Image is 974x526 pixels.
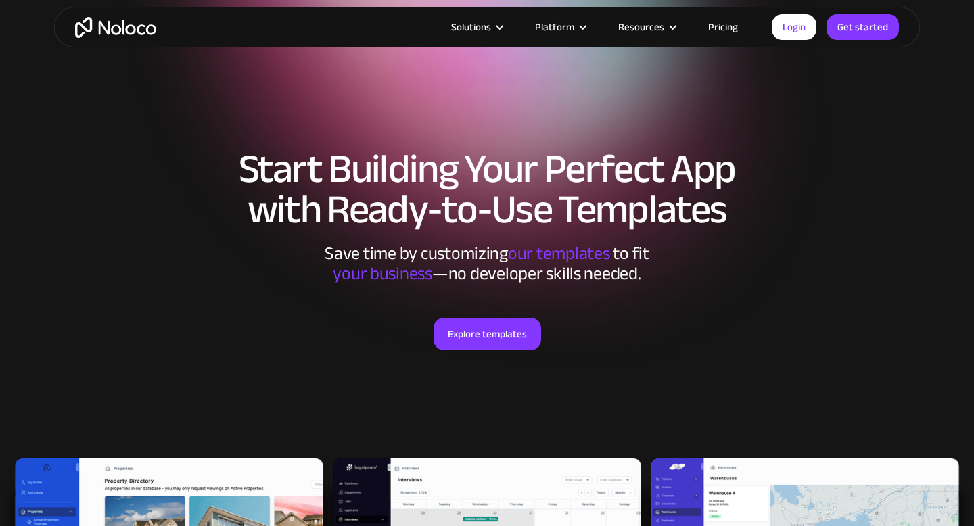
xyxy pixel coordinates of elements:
[535,18,574,36] div: Platform
[75,17,156,38] a: home
[434,318,541,350] a: Explore templates
[434,18,518,36] div: Solutions
[827,14,899,40] a: Get started
[333,257,432,290] span: your business
[68,149,906,230] h1: Start Building Your Perfect App with Ready-to-Use Templates
[601,18,691,36] div: Resources
[772,14,816,40] a: Login
[618,18,664,36] div: Resources
[518,18,601,36] div: Platform
[451,18,491,36] div: Solutions
[284,243,690,284] div: Save time by customizing to fit ‍ —no developer skills needed.
[508,237,610,270] span: our templates
[691,18,755,36] a: Pricing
